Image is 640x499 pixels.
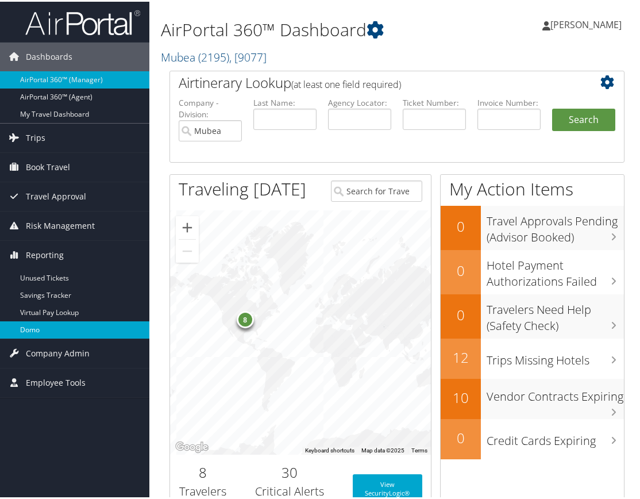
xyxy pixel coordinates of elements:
[26,181,86,209] span: Travel Approval
[26,210,95,239] span: Risk Management
[441,293,624,337] a: 0Travelers Need Help (Safety Check)
[26,151,70,180] span: Book Travel
[26,122,45,151] span: Trips
[161,16,476,40] h1: AirPortal 360™ Dashboard
[291,76,401,89] span: (at least one field required)
[176,238,199,261] button: Zoom out
[179,95,242,119] label: Company - Division:
[173,438,211,453] img: Google
[176,214,199,237] button: Zoom in
[542,6,633,40] a: [PERSON_NAME]
[26,41,72,70] span: Dashboards
[441,346,481,366] h2: 12
[179,482,226,498] h3: Travelers
[487,425,624,447] h3: Credit Cards Expiring
[550,17,622,29] span: [PERSON_NAME]
[229,48,267,63] span: , [ 9077 ]
[26,337,90,366] span: Company Admin
[441,175,624,199] h1: My Action Items
[477,95,541,107] label: Invoice Number:
[487,294,624,332] h3: Travelers Need Help (Safety Check)
[441,248,624,293] a: 0Hotel Payment Authorizations Failed
[26,239,64,268] span: Reporting
[198,48,229,63] span: ( 2195 )
[179,175,306,199] h1: Traveling [DATE]
[328,95,391,107] label: Agency Locator:
[487,345,624,367] h3: Trips Missing Hotels
[487,206,624,244] h3: Travel Approvals Pending (Advisor Booked)
[487,381,624,403] h3: Vendor Contracts Expiring
[411,446,427,452] a: Terms (opens in new tab)
[403,95,466,107] label: Ticket Number:
[441,417,624,458] a: 0Credit Cards Expiring
[26,367,86,396] span: Employee Tools
[441,204,624,248] a: 0Travel Approvals Pending (Advisor Booked)
[25,7,140,34] img: airportal-logo.png
[331,179,422,200] input: Search for Traveler
[305,445,354,453] button: Keyboard shortcuts
[441,304,481,323] h2: 0
[441,427,481,446] h2: 0
[441,337,624,377] a: 12Trips Missing Hotels
[441,386,481,406] h2: 10
[244,482,335,498] h3: Critical Alerts
[179,461,226,481] h2: 8
[441,215,481,235] h2: 0
[244,461,335,481] h2: 30
[361,446,404,452] span: Map data ©2025
[441,377,624,417] a: 10Vendor Contracts Expiring
[552,107,615,130] button: Search
[236,309,253,327] div: 8
[179,71,577,91] h2: Airtinerary Lookup
[441,259,481,279] h2: 0
[173,438,211,453] a: Open this area in Google Maps (opens a new window)
[161,48,267,63] a: Mubea
[253,95,317,107] label: Last Name:
[487,250,624,288] h3: Hotel Payment Authorizations Failed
